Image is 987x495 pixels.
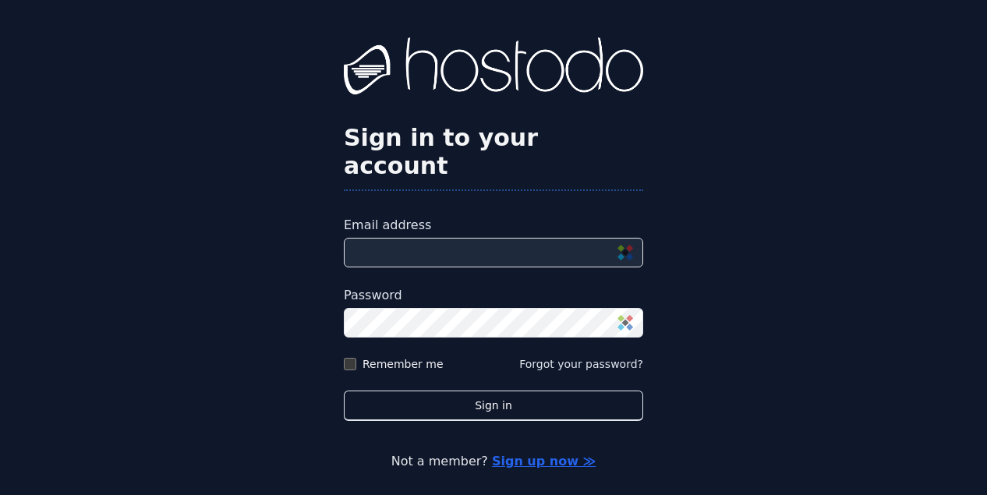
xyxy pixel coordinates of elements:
button: Sign in [344,391,643,421]
label: Password [344,286,643,305]
label: Remember me [363,356,444,372]
label: Email address [344,216,643,235]
h2: Sign in to your account [344,124,643,180]
p: Not a member? [62,452,925,471]
button: Forgot your password? [519,356,643,372]
img: Sticky Password [617,245,633,260]
img: Sticky Password [617,315,633,331]
img: Hostodo [344,37,643,100]
a: Sign up now ≫ [492,454,596,468]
